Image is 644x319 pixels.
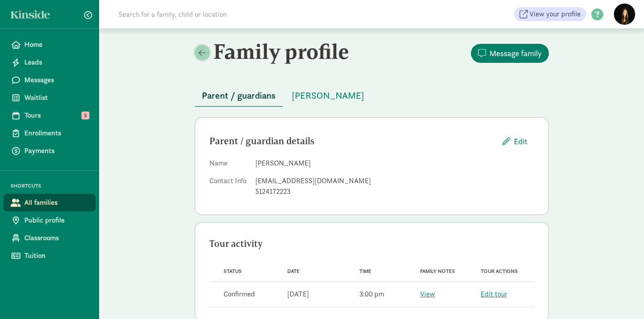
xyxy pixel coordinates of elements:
[24,110,89,121] span: Tours
[209,134,495,148] div: Parent / guardian details
[195,91,283,101] a: Parent / guardians
[224,289,255,300] div: Confirmed
[24,39,89,50] span: Home
[255,186,534,197] div: 5124172223
[4,89,96,107] a: Waitlist
[4,211,96,229] a: Public profile
[4,142,96,160] a: Payments
[24,128,89,138] span: Enrollments
[359,289,384,300] div: 3:00 pm
[359,268,371,274] span: Time
[24,215,89,226] span: Public profile
[202,88,276,103] span: Parent / guardians
[4,36,96,54] a: Home
[285,91,371,101] a: [PERSON_NAME]
[495,132,534,151] button: Edit
[24,250,89,261] span: Tuition
[255,176,534,186] div: [EMAIL_ADDRESS][DOMAIN_NAME]
[420,268,455,274] span: Family notes
[4,54,96,71] a: Leads
[4,229,96,247] a: Classrooms
[224,268,242,274] span: Status
[600,277,644,319] iframe: Chat Widget
[514,7,586,21] a: View your profile
[4,194,96,211] a: All families
[471,44,549,63] button: Message family
[420,289,435,299] a: View
[481,289,507,299] a: Edit tour
[24,92,89,103] span: Waitlist
[209,176,248,200] dt: Contact Info
[113,5,362,23] input: Search for a family, child or location
[24,75,89,85] span: Messages
[4,107,96,124] a: Tours 5
[195,85,283,107] button: Parent / guardians
[285,85,371,106] button: [PERSON_NAME]
[209,237,534,251] div: Tour activity
[24,146,89,156] span: Payments
[292,88,364,103] span: [PERSON_NAME]
[24,233,89,243] span: Classrooms
[490,47,542,59] span: Message family
[287,268,300,274] span: Date
[481,268,518,274] span: Tour actions
[514,135,527,147] span: Edit
[287,289,309,300] div: [DATE]
[4,71,96,89] a: Messages
[4,124,96,142] a: Enrollments
[209,158,248,172] dt: Name
[255,158,534,169] dd: [PERSON_NAME]
[81,111,89,119] span: 5
[24,197,89,208] span: All families
[195,39,370,64] h2: Family profile
[24,57,89,68] span: Leads
[529,9,581,19] span: View your profile
[4,247,96,265] a: Tuition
